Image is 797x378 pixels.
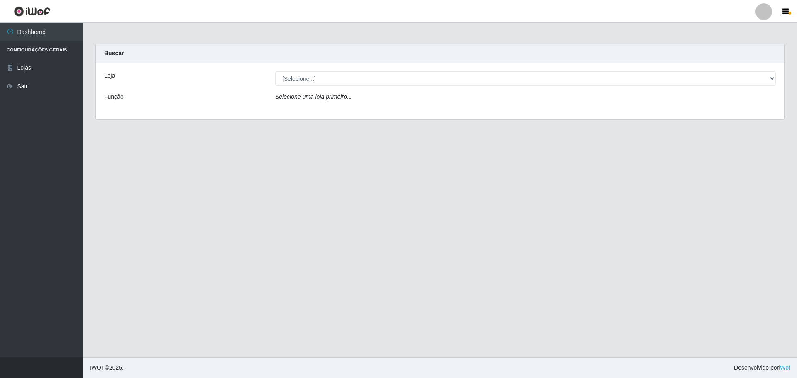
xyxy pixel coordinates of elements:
[104,50,124,56] strong: Buscar
[779,364,790,371] a: iWof
[90,363,124,372] span: © 2025 .
[734,363,790,372] span: Desenvolvido por
[275,93,352,100] i: Selecione uma loja primeiro...
[104,93,124,101] label: Função
[90,364,105,371] span: IWOF
[14,6,51,17] img: CoreUI Logo
[104,71,115,80] label: Loja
